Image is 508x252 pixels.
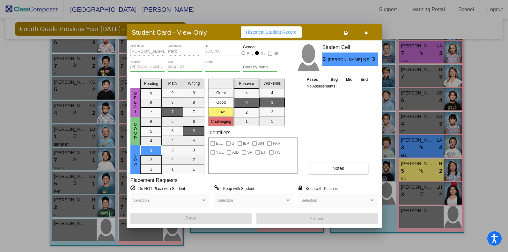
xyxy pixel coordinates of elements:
[308,163,369,174] button: Notes
[132,153,138,166] span: Low
[247,149,252,156] span: SP
[208,129,230,136] label: Identifiers
[260,51,267,57] div: Girl
[258,140,264,147] span: 504
[243,44,277,50] mat-label: Gender
[216,149,224,156] span: YGL
[273,140,280,147] span: PAR
[130,177,178,183] label: Placement Requests
[205,49,240,54] input: Enter ID
[305,76,327,83] th: Asses
[333,166,344,171] span: Notes
[305,83,372,89] td: No Assessments
[232,140,234,147] span: G
[130,213,252,224] button: Save
[130,65,165,70] input: teacher
[363,57,372,63] span: KS
[256,213,378,224] button: Archive
[246,30,297,35] span: Historical Student Record
[273,50,279,58] span: NB
[168,65,202,70] input: year
[132,122,138,140] span: Good
[132,28,207,36] h3: Student Card - View Only
[275,149,281,156] span: TW
[328,57,363,63] span: [PERSON_NAME]
[205,65,240,70] input: grade
[298,185,338,192] label: = Keep with Teacher:
[322,44,378,50] h3: Student Cell
[241,26,302,38] button: Historical Student Record
[243,140,249,147] span: IEP
[310,216,325,221] span: Archive
[261,149,266,156] span: ET
[130,185,186,192] label: = Do NOT Place with Student:
[232,149,239,156] span: AID
[216,140,223,147] span: ELL
[322,55,328,63] span: 3
[185,216,196,221] span: Save
[342,76,356,83] th: Mid
[327,76,342,83] th: Beg
[243,65,277,70] input: goes by name
[372,55,378,63] span: 3
[247,51,254,57] div: Boy
[132,91,138,114] span: Great
[357,76,372,83] th: End
[214,185,255,192] label: = Keep with Student:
